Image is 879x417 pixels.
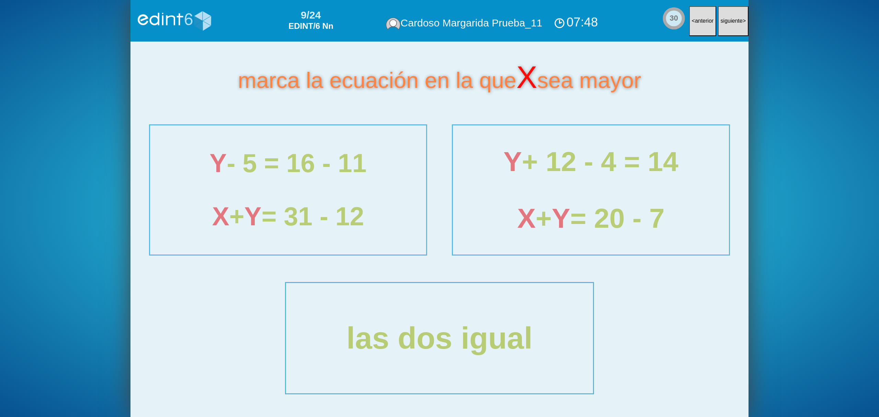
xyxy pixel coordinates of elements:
[670,14,678,23] text: 30
[552,203,570,233] span: Y
[301,9,321,21] b: 9/24
[298,320,582,357] div: las dos igual
[386,18,401,30] img: alumnogenerico.svg
[662,7,686,30] div: tiempo disponible para esta pregunta
[271,11,333,31] div: item: 6Nn09
[135,4,214,38] img: logo_edint6_num_blanco.svg
[689,6,717,36] button: <anterior
[130,66,749,92] div: marca la ecuación en la que sea mayor
[517,203,536,233] span: X
[554,18,566,29] img: icono_reloj.svg
[516,60,537,95] span: X
[503,146,522,177] span: Y
[212,202,229,231] span: X
[288,21,333,31] div: item: 6Nn09
[386,17,543,30] div: Persona a la que se aplica este test
[456,203,726,233] div: + = 20 - 7
[552,14,600,31] div: Tiempo total disponible para esta prueba
[721,18,743,24] span: siguiente
[162,149,415,178] div: - 5 = 16 - 11
[244,202,262,231] span: Y
[456,146,726,177] div: + 12 - 4 = 14
[695,18,714,24] span: anterior
[162,202,415,231] div: + = 31 - 12
[209,149,227,178] span: Y
[718,6,749,36] button: siguiente>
